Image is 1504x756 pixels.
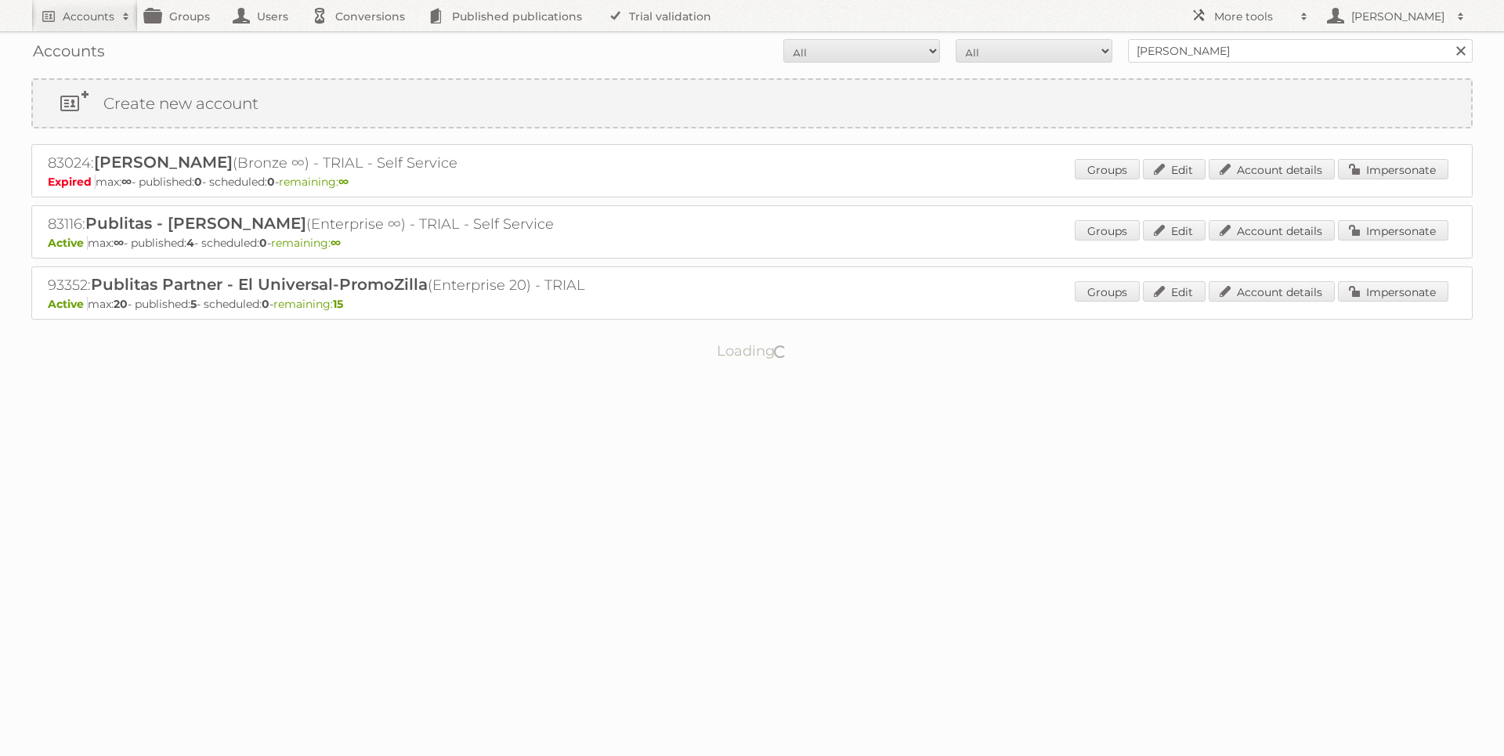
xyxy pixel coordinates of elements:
a: Account details [1209,220,1335,241]
a: Impersonate [1338,220,1448,241]
p: max: - published: - scheduled: - [48,236,1456,250]
a: Groups [1075,220,1140,241]
a: Create new account [33,80,1471,127]
a: Edit [1143,281,1206,302]
h2: 83116: (Enterprise ∞) - TRIAL - Self Service [48,214,596,234]
strong: 4 [186,236,194,250]
a: Groups [1075,281,1140,302]
strong: 20 [114,297,128,311]
strong: 15 [333,297,343,311]
span: Active [48,297,88,311]
strong: 0 [259,236,267,250]
h2: 93352: (Enterprise 20) - TRIAL [48,275,596,295]
h2: More tools [1214,9,1292,24]
a: Account details [1209,281,1335,302]
a: Impersonate [1338,281,1448,302]
p: max: - published: - scheduled: - [48,297,1456,311]
strong: ∞ [331,236,341,250]
strong: ∞ [338,175,349,189]
a: Impersonate [1338,159,1448,179]
a: Groups [1075,159,1140,179]
a: Edit [1143,220,1206,241]
strong: 5 [190,297,197,311]
h2: Accounts [63,9,114,24]
strong: 0 [194,175,202,189]
span: Expired [48,175,96,189]
span: Publitas Partner - El Universal-PromoZilla [91,275,428,294]
p: Loading [667,335,837,367]
h2: [PERSON_NAME] [1347,9,1449,24]
strong: ∞ [114,236,124,250]
strong: 0 [262,297,269,311]
span: remaining: [271,236,341,250]
span: remaining: [273,297,343,311]
span: remaining: [279,175,349,189]
a: Edit [1143,159,1206,179]
p: max: - published: - scheduled: - [48,175,1456,189]
strong: 0 [267,175,275,189]
span: Publitas - [PERSON_NAME] [85,214,306,233]
a: Account details [1209,159,1335,179]
strong: ∞ [121,175,132,189]
h2: 83024: (Bronze ∞) - TRIAL - Self Service [48,153,596,173]
span: [PERSON_NAME] [94,153,233,172]
span: Active [48,236,88,250]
